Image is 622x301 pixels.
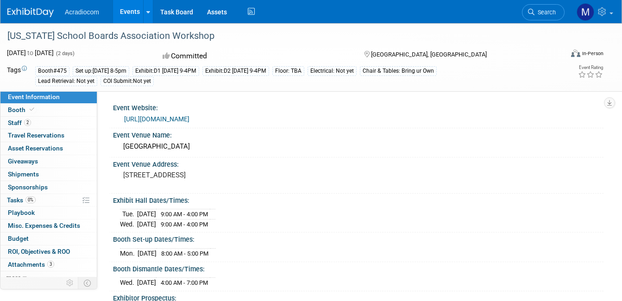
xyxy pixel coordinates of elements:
div: Event Website: [113,101,603,113]
div: Booth#475 [35,66,69,76]
a: Misc. Expenses & Credits [0,219,97,232]
div: Exhibit:D2 [DATE] 9-4PM [202,66,269,76]
span: 8:00 AM - 5:00 PM [161,250,208,257]
a: Staff2 [0,117,97,129]
a: ROI, Objectives & ROO [0,245,97,258]
td: [DATE] [137,278,156,288]
td: [DATE] [137,209,156,219]
span: Travel Reservations [8,132,64,139]
div: Booth Set-up Dates/Times: [113,232,603,244]
a: Playbook [0,207,97,219]
span: 2 [24,119,31,126]
span: Staff [8,119,31,126]
td: Toggle Event Tabs [78,277,97,289]
span: [DATE] [DATE] [7,49,54,56]
div: Event Format [515,48,603,62]
td: Wed. [120,278,137,288]
span: Playbook [8,209,35,216]
td: [DATE] [138,248,157,258]
img: ExhibitDay [7,8,54,17]
td: Personalize Event Tab Strip [62,277,78,289]
a: [URL][DOMAIN_NAME] [124,115,189,123]
i: Booth reservation complete [30,107,34,112]
span: Acradiocom [65,8,99,16]
span: Shipments [8,170,39,178]
span: Sponsorships [8,183,48,191]
div: In-Person [582,50,603,57]
td: Tue. [120,209,137,219]
a: Event Information [0,91,97,103]
div: Set up:[DATE] 8-5pm [73,66,129,76]
div: Event Venue Address: [113,157,603,169]
div: Committed [160,48,349,64]
a: Booth [0,104,97,116]
div: Chair & Tables: Bring ur Own [360,66,437,76]
div: Electrical: Not yet [308,66,357,76]
a: Travel Reservations [0,129,97,142]
td: Mon. [120,248,138,258]
span: 9:00 AM - 4:00 PM [161,211,208,218]
span: ROI, Objectives & ROO [8,248,70,255]
div: COI Submit:Not yet [101,76,154,86]
div: Booth Dismantle Dates/Times: [113,262,603,274]
a: Attachments3 [0,258,97,271]
span: to [26,49,35,56]
div: Event Venue Name: [113,128,603,140]
span: Budget [8,235,29,242]
span: Asset Reservations [8,144,63,152]
span: Misc. Expenses & Credits [8,222,80,229]
span: Event Information [8,93,60,100]
a: Asset Reservations [0,142,97,155]
td: Wed. [120,219,137,229]
a: Budget [0,232,97,245]
td: Tags [7,65,27,86]
span: 9:00 AM - 4:00 PM [161,221,208,228]
div: Event Rating [578,65,603,70]
span: 3 [47,261,54,268]
span: Giveaways [8,157,38,165]
a: Tasks0% [0,194,97,207]
a: more [0,271,97,284]
div: Exhibit:D1 [DATE] 9-4PM [132,66,199,76]
td: [DATE] [137,219,156,229]
div: Exhibit Hall Dates/Times: [113,194,603,205]
img: Format-Inperson.png [571,50,580,57]
span: Attachments [8,261,54,268]
div: Floor: TBA [272,66,304,76]
span: 0% [25,196,36,203]
span: [GEOGRAPHIC_DATA], [GEOGRAPHIC_DATA] [371,51,487,58]
div: Lead Retrieval: Not yet [35,76,97,86]
span: Search [534,9,556,16]
img: Mike Pascuzzi [577,3,594,21]
span: more [6,274,21,281]
span: (2 days) [55,50,75,56]
a: Shipments [0,168,97,181]
div: [US_STATE] School Boards Association Workshop [4,28,553,44]
a: Search [522,4,565,20]
span: Booth [8,106,36,113]
pre: [STREET_ADDRESS] [123,171,307,179]
a: Giveaways [0,155,97,168]
div: [GEOGRAPHIC_DATA] [120,139,597,154]
span: Tasks [7,196,36,204]
a: Sponsorships [0,181,97,194]
span: 4:00 AM - 7:00 PM [161,279,208,286]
